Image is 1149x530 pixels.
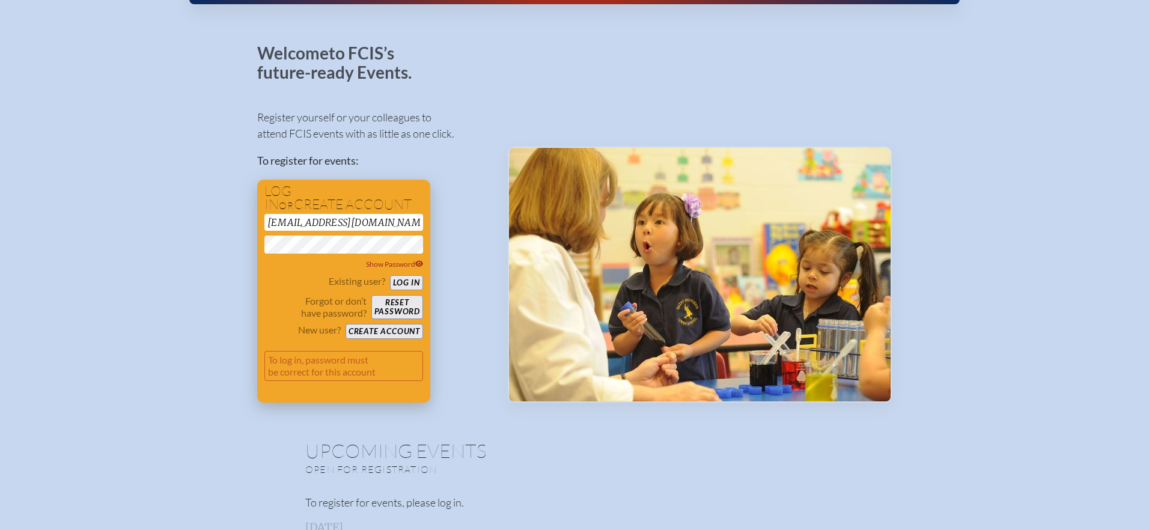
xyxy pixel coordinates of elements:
[305,463,623,475] p: Open for registration
[305,441,844,460] h1: Upcoming Events
[329,275,385,287] p: Existing user?
[366,260,424,269] span: Show Password
[390,275,423,290] button: Log in
[305,495,844,511] p: To register for events, please log in.
[371,295,423,319] button: Resetpassword
[257,109,489,142] p: Register yourself or your colleagues to attend FCIS events with as little as one click.
[257,153,489,169] p: To register for events:
[264,184,423,212] h1: Log in create account
[264,214,423,231] input: Email
[264,351,423,381] p: To log in, password must be correct for this account
[346,324,423,339] button: Create account
[279,200,294,212] span: or
[298,324,341,336] p: New user?
[509,148,891,401] img: Events
[257,44,425,82] p: Welcome to FCIS’s future-ready Events.
[264,295,367,319] p: Forgot or don’t have password?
